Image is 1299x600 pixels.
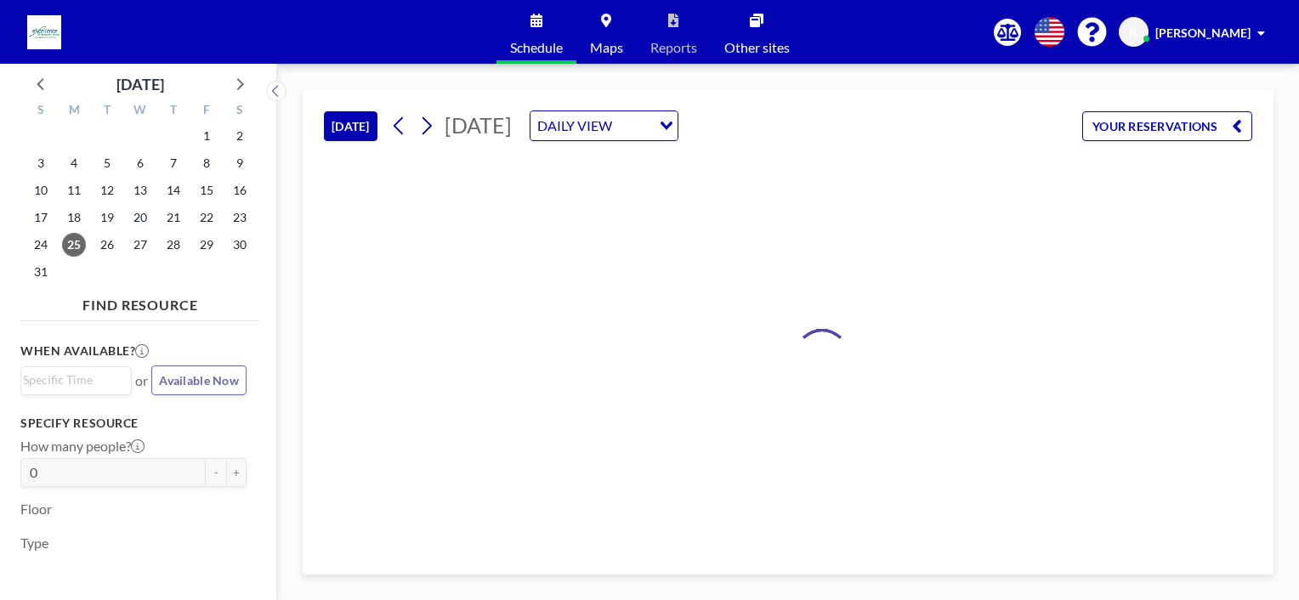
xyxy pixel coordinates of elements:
span: Friday, August 22, 2025 [195,206,218,229]
span: Saturday, August 2, 2025 [228,124,252,148]
div: T [91,100,124,122]
span: [PERSON_NAME] [1155,25,1251,40]
button: - [206,458,226,487]
span: Sunday, August 10, 2025 [29,178,53,202]
label: Floor [20,501,52,518]
h4: FIND RESOURCE [20,290,260,314]
span: JL [1128,25,1139,40]
span: Friday, August 8, 2025 [195,151,218,175]
span: or [135,372,148,389]
button: [DATE] [324,111,377,141]
span: Monday, August 11, 2025 [62,178,86,202]
input: Search for option [23,371,122,389]
h3: Specify resource [20,416,247,431]
div: T [156,100,190,122]
div: W [124,100,157,122]
span: Saturday, August 30, 2025 [228,233,252,257]
span: DAILY VIEW [534,115,615,137]
div: S [223,100,256,122]
span: Wednesday, August 6, 2025 [128,151,152,175]
img: organization-logo [27,15,61,49]
span: Sunday, August 24, 2025 [29,233,53,257]
input: Search for option [617,115,649,137]
span: [DATE] [445,112,512,138]
span: Schedule [510,41,563,54]
span: Tuesday, August 12, 2025 [95,178,119,202]
button: YOUR RESERVATIONS [1082,111,1252,141]
span: Sunday, August 3, 2025 [29,151,53,175]
span: Wednesday, August 13, 2025 [128,178,152,202]
span: Monday, August 25, 2025 [62,233,86,257]
span: Saturday, August 9, 2025 [228,151,252,175]
span: Monday, August 4, 2025 [62,151,86,175]
span: Other sites [724,41,790,54]
div: S [25,100,58,122]
div: Search for option [21,367,131,393]
span: Friday, August 29, 2025 [195,233,218,257]
button: Available Now [151,365,247,395]
span: Sunday, August 17, 2025 [29,206,53,229]
button: + [226,458,247,487]
span: Friday, August 1, 2025 [195,124,218,148]
span: Saturday, August 23, 2025 [228,206,252,229]
label: How many people? [20,438,145,455]
span: Tuesday, August 19, 2025 [95,206,119,229]
span: Tuesday, August 26, 2025 [95,233,119,257]
span: Wednesday, August 20, 2025 [128,206,152,229]
span: Wednesday, August 27, 2025 [128,233,152,257]
span: Thursday, August 14, 2025 [162,178,185,202]
div: Search for option [530,111,678,140]
span: Available Now [159,373,239,388]
div: M [58,100,91,122]
span: Thursday, August 7, 2025 [162,151,185,175]
span: Thursday, August 21, 2025 [162,206,185,229]
span: Reports [650,41,697,54]
span: Thursday, August 28, 2025 [162,233,185,257]
span: Monday, August 18, 2025 [62,206,86,229]
span: Tuesday, August 5, 2025 [95,151,119,175]
span: Maps [590,41,623,54]
div: [DATE] [116,72,164,96]
div: F [190,100,223,122]
span: Saturday, August 16, 2025 [228,178,252,202]
label: Type [20,535,48,552]
span: Friday, August 15, 2025 [195,178,218,202]
span: Sunday, August 31, 2025 [29,260,53,284]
